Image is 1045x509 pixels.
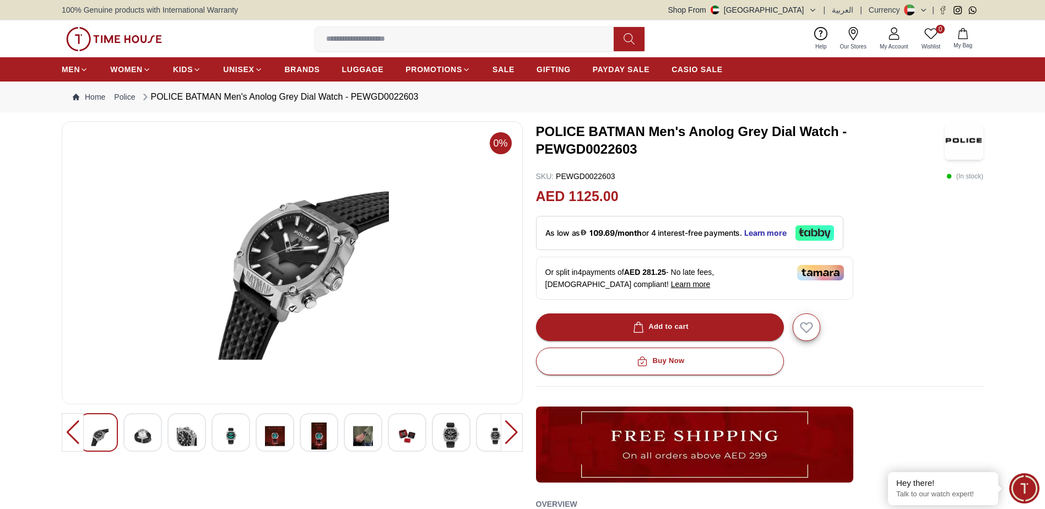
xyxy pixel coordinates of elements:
span: Wishlist [917,42,945,51]
img: POLICE BATMAN Men's Anolog Grey Dial Watch - PEWGD0022603 [133,423,153,450]
span: | [860,4,862,15]
div: Buy Now [635,355,684,367]
span: KIDS [173,64,193,75]
button: Buy Now [536,348,784,375]
img: POLICE BATMAN Men's Anolog Grey Dial Watch - PEWGD0022603 [177,423,197,450]
p: ( In stock ) [946,171,983,182]
a: Whatsapp [968,6,977,14]
button: العربية [832,4,853,15]
span: CASIO SALE [672,64,723,75]
span: My Account [875,42,913,51]
div: Or split in 4 payments of - No late fees, [DEMOGRAPHIC_DATA] compliant! [536,257,853,300]
button: Shop From[GEOGRAPHIC_DATA] [668,4,817,15]
div: Currency [869,4,905,15]
span: | [824,4,826,15]
img: POLICE BATMAN Men's Anolog Grey Dial Watch - PEWGD0022603 [485,423,505,450]
span: UNISEX [223,64,254,75]
span: SALE [492,64,515,75]
a: Help [809,25,833,53]
img: POLICE BATMAN Men's Anolog Grey Dial Watch - PEWGD0022603 [265,423,285,450]
a: MEN [62,59,88,79]
div: POLICE BATMAN Men's Anolog Grey Dial Watch - PEWGD0022603 [140,90,419,104]
span: Help [811,42,831,51]
img: POLICE BATMAN Men's Anolog Grey Dial Watch - PEWGD0022603 [221,423,241,450]
a: Home [73,91,105,102]
a: 0Wishlist [915,25,947,53]
a: Our Stores [833,25,873,53]
img: United Arab Emirates [711,6,719,14]
img: POLICE BATMAN Men's Anolog Grey Dial Watch - PEWGD0022603 [397,423,417,450]
span: Our Stores [836,42,871,51]
p: Talk to our watch expert! [896,490,990,499]
img: POLICE BATMAN Men's Anolog Grey Dial Watch - PEWGD0022603 [89,423,109,450]
img: Tamara [797,265,844,280]
a: BRANDS [285,59,320,79]
div: Add to cart [631,321,689,333]
span: MEN [62,64,80,75]
span: LUGGAGE [342,64,384,75]
a: GIFTING [537,59,571,79]
h3: POLICE BATMAN Men's Anolog Grey Dial Watch - PEWGD0022603 [536,123,945,158]
span: WOMEN [110,64,143,75]
button: Add to cart [536,313,784,341]
a: Instagram [954,6,962,14]
span: GIFTING [537,64,571,75]
img: POLICE BATMAN Men's Anolog Grey Dial Watch - PEWGD0022603 [309,423,329,450]
a: PROMOTIONS [405,59,470,79]
span: PAYDAY SALE [593,64,649,75]
a: WOMEN [110,59,151,79]
a: PAYDAY SALE [593,59,649,79]
a: KIDS [173,59,201,79]
a: UNISEX [223,59,262,79]
img: POLICE BATMAN Men's Anolog Grey Dial Watch - PEWGD0022603 [71,131,513,395]
span: Learn more [671,280,711,289]
a: SALE [492,59,515,79]
a: Facebook [939,6,947,14]
span: AED 281.25 [624,268,666,277]
img: ... [536,407,853,483]
span: 0 [936,25,945,34]
img: POLICE BATMAN Men's Anolog Grey Dial Watch - PEWGD0022603 [945,121,983,160]
div: Chat Widget [1009,473,1039,503]
img: ... [66,27,162,51]
span: BRANDS [285,64,320,75]
span: SKU : [536,172,554,181]
nav: Breadcrumb [62,82,983,112]
a: CASIO SALE [672,59,723,79]
span: My Bag [949,41,977,50]
h2: AED 1125.00 [536,186,619,207]
span: 100% Genuine products with International Warranty [62,4,238,15]
button: My Bag [947,26,979,52]
a: LUGGAGE [342,59,384,79]
div: Hey there! [896,478,990,489]
img: POLICE BATMAN Men's Anolog Grey Dial Watch - PEWGD0022603 [353,423,373,450]
span: 0% [490,132,512,154]
span: | [932,4,934,15]
span: PROMOTIONS [405,64,462,75]
a: Police [114,91,135,102]
img: POLICE BATMAN Men's Anolog Grey Dial Watch - PEWGD0022603 [441,423,461,448]
p: PEWGD0022603 [536,171,615,182]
